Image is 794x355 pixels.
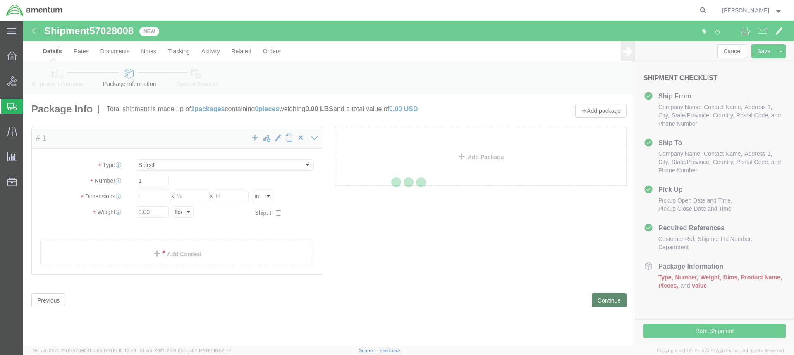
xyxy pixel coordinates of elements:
[33,348,136,353] span: Server: 2025.20.0-970904bc0f3
[722,5,783,15] button: [PERSON_NAME]
[140,348,231,353] span: Client: 2025.20.0-035ba07
[722,6,769,15] span: Alvaro Borbon
[198,348,231,353] span: [DATE] 10:52:44
[359,348,380,353] a: Support
[657,347,784,354] span: Copyright © [DATE]-[DATE] Agistix Inc., All Rights Reserved
[380,348,401,353] a: Feedback
[6,4,63,17] img: logo
[103,348,136,353] span: [DATE] 10:43:43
